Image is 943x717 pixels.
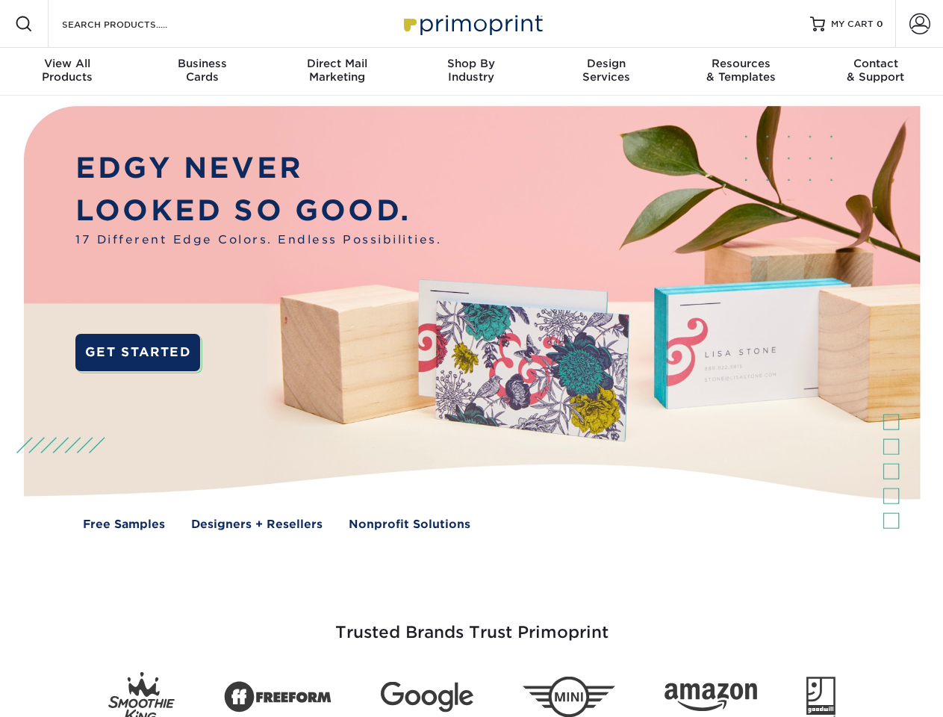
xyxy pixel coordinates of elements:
span: Resources [673,57,808,70]
p: EDGY NEVER [75,147,441,190]
div: Industry [404,57,538,84]
img: Primoprint [397,7,547,40]
h3: Trusted Brands Trust Primoprint [35,587,909,660]
img: Google [381,682,473,713]
p: LOOKED SO GOOD. [75,190,441,232]
a: Shop ByIndustry [404,48,538,96]
div: Marketing [270,57,404,84]
span: Direct Mail [270,57,404,70]
img: Amazon [665,683,757,712]
a: Free Samples [83,516,165,533]
input: SEARCH PRODUCTS..... [60,15,206,33]
span: Design [539,57,673,70]
div: & Support [809,57,943,84]
span: Contact [809,57,943,70]
a: Nonprofit Solutions [349,516,470,533]
a: Designers + Resellers [191,516,323,533]
span: Business [134,57,269,70]
span: 17 Different Edge Colors. Endless Possibilities. [75,232,441,249]
a: Contact& Support [809,48,943,96]
div: Cards [134,57,269,84]
a: Direct MailMarketing [270,48,404,96]
a: BusinessCards [134,48,269,96]
a: Resources& Templates [673,48,808,96]
div: Services [539,57,673,84]
a: GET STARTED [75,334,200,371]
a: DesignServices [539,48,673,96]
span: 0 [877,19,883,29]
span: MY CART [831,18,874,31]
span: Shop By [404,57,538,70]
div: & Templates [673,57,808,84]
img: Goodwill [806,677,835,717]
